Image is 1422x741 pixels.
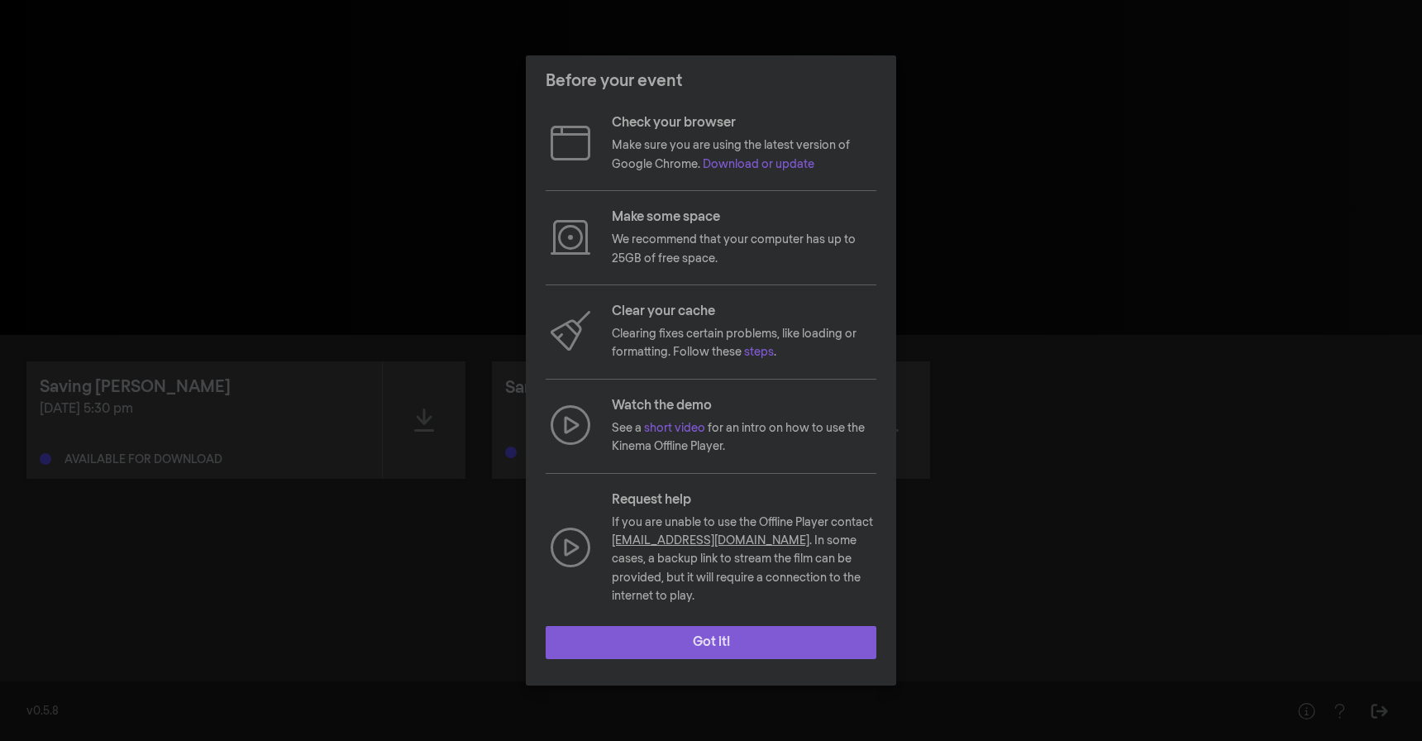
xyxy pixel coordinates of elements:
button: Got it! [546,626,876,659]
p: Request help [612,490,876,510]
p: Check your browser [612,113,876,133]
p: Make sure you are using the latest version of Google Chrome. [612,136,876,174]
p: Clear your cache [612,302,876,322]
p: See a for an intro on how to use the Kinema Offline Player. [612,419,876,457]
p: Watch the demo [612,396,876,416]
a: short video [644,423,705,434]
p: We recommend that your computer has up to 25GB of free space. [612,231,876,268]
p: Clearing fixes certain problems, like loading or formatting. Follow these . [612,325,876,362]
a: [EMAIL_ADDRESS][DOMAIN_NAME] [612,535,809,547]
a: Download or update [703,159,814,170]
header: Before your event [526,55,896,107]
p: If you are unable to use the Offline Player contact . In some cases, a backup link to stream the ... [612,514,876,606]
a: steps [744,347,774,358]
p: Make some space [612,208,876,227]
